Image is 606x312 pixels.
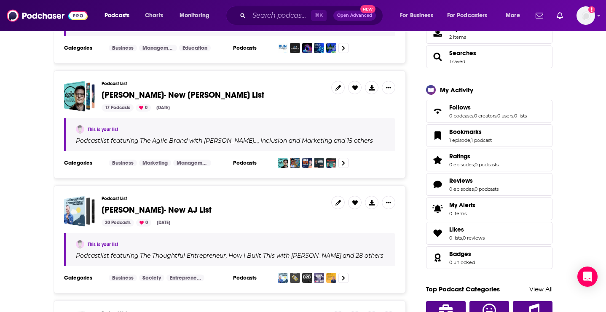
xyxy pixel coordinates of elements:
span: Charts [145,10,163,21]
img: Next in Media [314,158,324,168]
a: 1 podcast [471,137,492,143]
a: Education [179,45,211,51]
a: Follows [449,104,527,111]
span: Reviews [449,177,473,184]
span: Searches [426,45,552,68]
a: 1 saved [449,59,465,64]
span: For Business [400,10,433,21]
span: [PERSON_NAME]- New AJ List [102,205,212,215]
span: , [470,137,471,143]
h3: Podcasts [233,160,271,166]
button: Open AdvancedNew [333,11,376,21]
button: open menu [174,9,220,22]
a: This is your list [88,242,118,247]
div: 0 [136,104,151,112]
span: My Alerts [429,203,446,215]
button: open menu [99,9,140,22]
a: 1 episode [449,137,470,143]
div: [DATE] [153,104,173,112]
a: Management [173,160,211,166]
img: Ailie Birchfield [76,240,84,248]
a: RJ Young- New AJ List [64,196,95,227]
a: Ratings [449,152,499,160]
p: and 28 others [343,252,383,259]
a: Society [139,275,164,281]
a: Entrepreneur [166,275,204,281]
h4: Inclusion and Marketing [260,137,332,144]
a: Searches [429,51,446,63]
a: View All [529,285,552,293]
span: Ratings [449,152,470,160]
h3: Podcasts [233,45,271,51]
span: Exports [429,27,446,38]
span: Reviews [426,173,552,196]
a: The Thoughtful Entrepreneur [139,252,226,259]
h4: The Agile Brand with [PERSON_NAME]… [140,137,258,144]
button: open menu [442,9,500,22]
span: New [360,5,375,13]
a: Likes [449,226,485,233]
a: 0 podcasts [449,113,473,119]
a: Follows [429,105,446,117]
a: Podchaser - Follow, Share and Rate Podcasts [7,8,88,24]
a: This is your list [88,127,118,132]
h3: Categories [64,45,102,51]
img: The Indicator from Planet Money [326,43,336,53]
span: Bookmarks [426,124,552,147]
h3: Podcasts [233,275,271,281]
span: Likes [449,226,464,233]
svg: Add a profile image [588,6,595,13]
a: Business [109,160,137,166]
button: Show More Button [382,196,395,209]
img: Better Finance: CFO Insights podcast [302,43,312,53]
h4: How I Built This with [PERSON_NAME] [228,252,341,259]
span: , [496,113,497,119]
a: How I Built This with [PERSON_NAME] [227,252,341,259]
span: Follows [449,104,471,111]
div: 30 Podcasts [102,219,134,227]
span: , [258,137,259,144]
p: and 15 others [334,137,373,144]
a: Reviews [449,177,499,184]
span: More [506,10,520,21]
span: Podcasts [105,10,129,21]
img: Leaders of B2B Podcast - Interviews on Business Leadership, B2B Sales, B2B Marketing and Revenue ... [302,273,312,283]
a: 0 unlocked [449,259,475,265]
img: Ailie Birchfield [76,125,84,133]
span: Likes [426,222,552,245]
div: 17 Podcasts [102,104,134,112]
a: Badges [449,250,475,258]
a: Business [109,275,137,281]
img: The Duct Tape Marketing Podcast [302,158,312,168]
span: , [473,113,474,119]
span: 0 items [449,211,475,216]
div: Open Intercom Messenger [577,267,598,287]
span: [PERSON_NAME]- New [PERSON_NAME] List [102,90,264,100]
a: 0 podcasts [475,162,499,168]
a: RJ Young- New Kameron List [64,81,95,112]
a: [PERSON_NAME]- New [PERSON_NAME] List [102,91,264,100]
img: The Thoughtful Entrepreneur [278,273,288,283]
a: 0 lists [449,235,462,241]
a: 0 reviews [463,235,485,241]
span: Bookmarks [449,128,482,136]
a: Top Podcast Categories [426,285,500,293]
a: 0 episodes [449,162,474,168]
span: Searches [449,49,476,57]
button: open menu [500,9,531,22]
a: Badges [429,252,446,264]
img: Inclusion and Marketing [290,158,300,168]
div: 0 [136,219,151,227]
span: ⌘ K [311,10,327,21]
span: , [226,252,227,259]
span: Badges [449,250,471,258]
div: My Activity [440,86,473,94]
h3: Categories [64,275,102,281]
span: , [513,113,514,119]
img: User Profile [577,6,595,25]
div: Podcast list featuring [76,252,385,259]
span: Badges [426,246,552,269]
